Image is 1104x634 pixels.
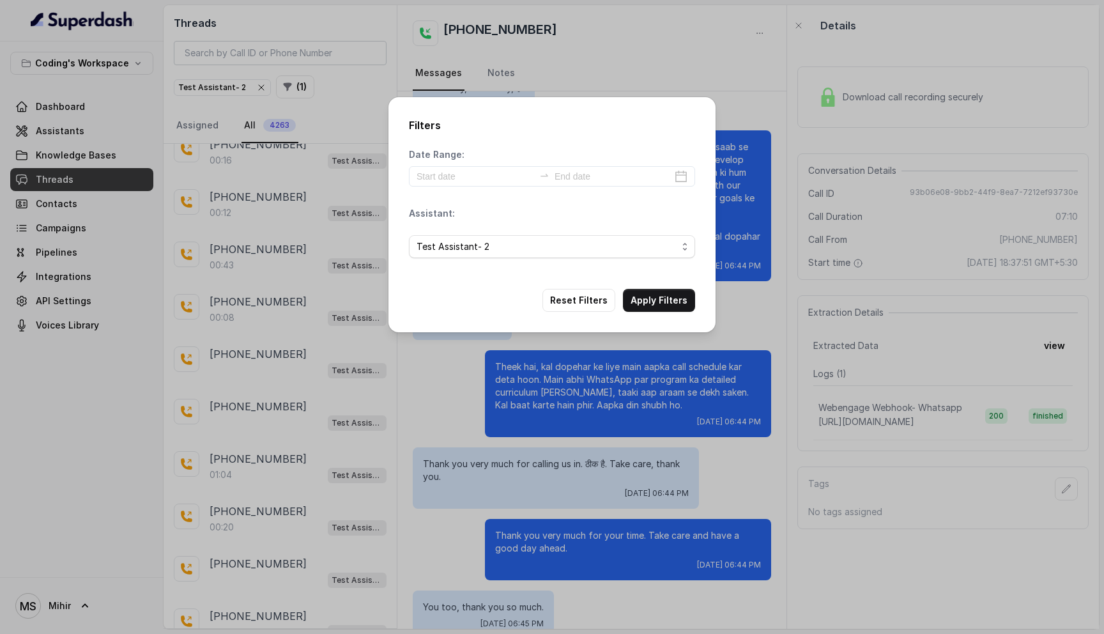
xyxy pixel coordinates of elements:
[417,239,677,254] span: Test Assistant- 2
[409,235,695,258] button: Test Assistant- 2
[409,148,464,161] p: Date Range:
[555,169,672,183] input: End date
[409,118,695,133] h2: Filters
[417,169,534,183] input: Start date
[539,170,549,180] span: swap-right
[542,289,615,312] button: Reset Filters
[409,207,455,220] p: Assistant:
[623,289,695,312] button: Apply Filters
[539,170,549,180] span: to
